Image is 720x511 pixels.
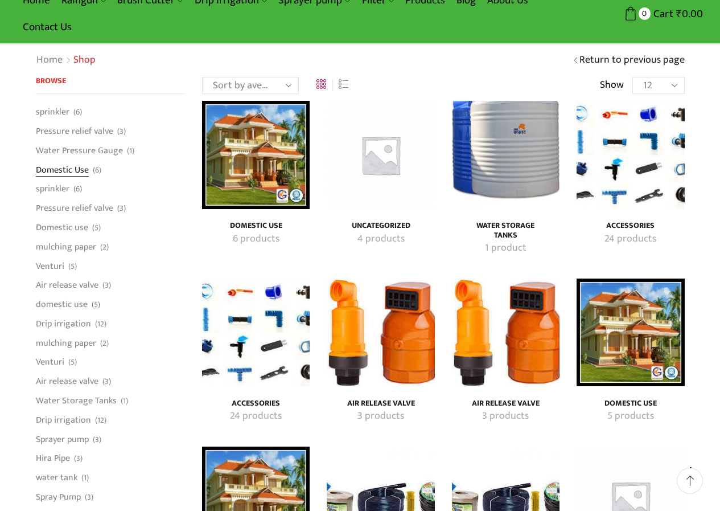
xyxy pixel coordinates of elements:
[676,5,703,23] bdi: 0.00
[215,221,297,231] a: Visit product category Domestic Use
[202,279,310,386] a: Visit product category Accessories
[230,219,282,232] font: Domestic Use
[339,399,422,408] a: Visit product category Air Release Valve
[485,241,526,256] mark: 1 product
[36,354,64,369] font: Venturi
[202,77,299,94] select: Shop order
[127,145,134,157] span: (1)
[81,471,89,484] font: (1)
[36,336,96,350] font: mulching paper
[36,393,117,408] font: Water Storage Tanks
[117,202,126,215] font: (3)
[36,391,117,411] a: Water Storage Tanks
[452,101,559,209] a: Visit product category Water Storage Tanks
[327,101,434,209] img: Uncategorized
[604,396,657,410] font: Domestic use
[676,5,682,23] span: ₹
[36,430,89,449] a: Sprayer pump
[36,199,113,218] a: Pressure relief valve
[68,355,77,369] font: (5)
[464,399,547,408] a: Visit product category Air Release Valve
[603,3,703,24] a: 0 Cart ₹0.00
[73,54,96,67] h1: Shop
[230,407,282,424] font: 24 products
[95,414,106,427] font: (12)
[93,433,101,446] font: (3)
[36,181,69,196] font: sprinkler
[36,374,98,389] font: Air release valve
[651,6,673,22] span: Cart
[347,396,415,410] font: Air release valve
[36,53,63,68] a: Home
[233,232,279,247] mark: 6 products
[464,409,547,424] a: Visit product category Air Release Valve
[36,201,113,215] font: Pressure relief valve
[36,218,88,237] a: Domestic use
[202,101,310,209] img: Domestic Use
[482,407,529,424] font: 3 products
[464,241,547,256] a: Visit product category Water Storage Tanks
[215,409,297,424] a: Visit product category Accessories
[36,104,69,119] font: sprinkler
[339,221,422,231] h4: Uncategorized
[215,399,297,408] a: Visit product category Accessories
[36,316,91,331] font: Drip irrigation
[36,237,96,256] a: mulching paper
[36,449,70,468] a: Hira Pipe
[452,101,559,209] img: Water Storage Tanks
[327,279,434,386] img: Air release valve
[36,468,77,488] a: water tank
[36,143,123,158] font: Water Pressure Gauge
[36,412,91,427] font: Drip irrigation
[36,295,88,314] a: domestic use
[577,279,684,386] a: Visit product category Household Use
[36,487,81,506] a: Spray Pump
[577,101,684,209] img: accessories
[589,232,672,247] a: Visit product category Accessories
[36,256,64,276] a: Venturi
[117,126,126,137] span: (3)
[327,279,434,386] a: Visit product category Air Release Valve
[100,242,109,253] span: (2)
[36,277,98,292] font: Air release valve
[202,279,310,386] img: accessories
[339,221,422,231] a: Visit product category Uncategorized
[93,163,101,177] font: (6)
[36,141,123,160] a: Water Pressure Gauge
[36,51,63,68] font: Home
[121,394,128,407] font: (1)
[85,490,93,504] font: (3)
[36,297,88,312] font: domestic use
[639,7,651,19] span: 0
[327,101,434,209] a: Visit product category Uncategorized
[36,410,91,430] a: Drip irrigation
[452,279,559,386] a: Visit product category Air Release Valve
[476,219,534,242] font: Water Storage Tanks
[472,396,540,410] font: Air release valve
[36,239,96,254] font: mulching paper
[600,78,624,93] span: Show
[36,179,69,199] a: sprinkler
[36,432,89,447] font: Sprayer pump
[36,74,66,87] span: Browse
[36,451,70,465] font: Hira Pipe
[100,337,109,350] font: (2)
[577,101,684,209] a: Visit product category Accessories
[36,53,96,68] nav: Breadcrumb
[589,409,672,424] a: Visit product category Household Use
[92,222,101,234] span: (5)
[357,232,405,247] mark: 4 products
[17,14,77,40] a: Contact Us
[73,182,82,195] font: (6)
[36,259,64,273] font: Venturi
[36,372,98,391] a: Air release valve
[73,107,82,118] span: (6)
[464,221,547,240] a: Visit product category Water Storage Tanks
[339,232,422,247] a: Visit product category Uncategorized
[102,279,111,292] font: (3)
[102,375,111,388] font: (3)
[36,470,77,485] font: water tank
[74,452,83,465] font: (3)
[202,101,310,209] a: Visit product category Domestic Use
[36,220,88,235] font: Domestic use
